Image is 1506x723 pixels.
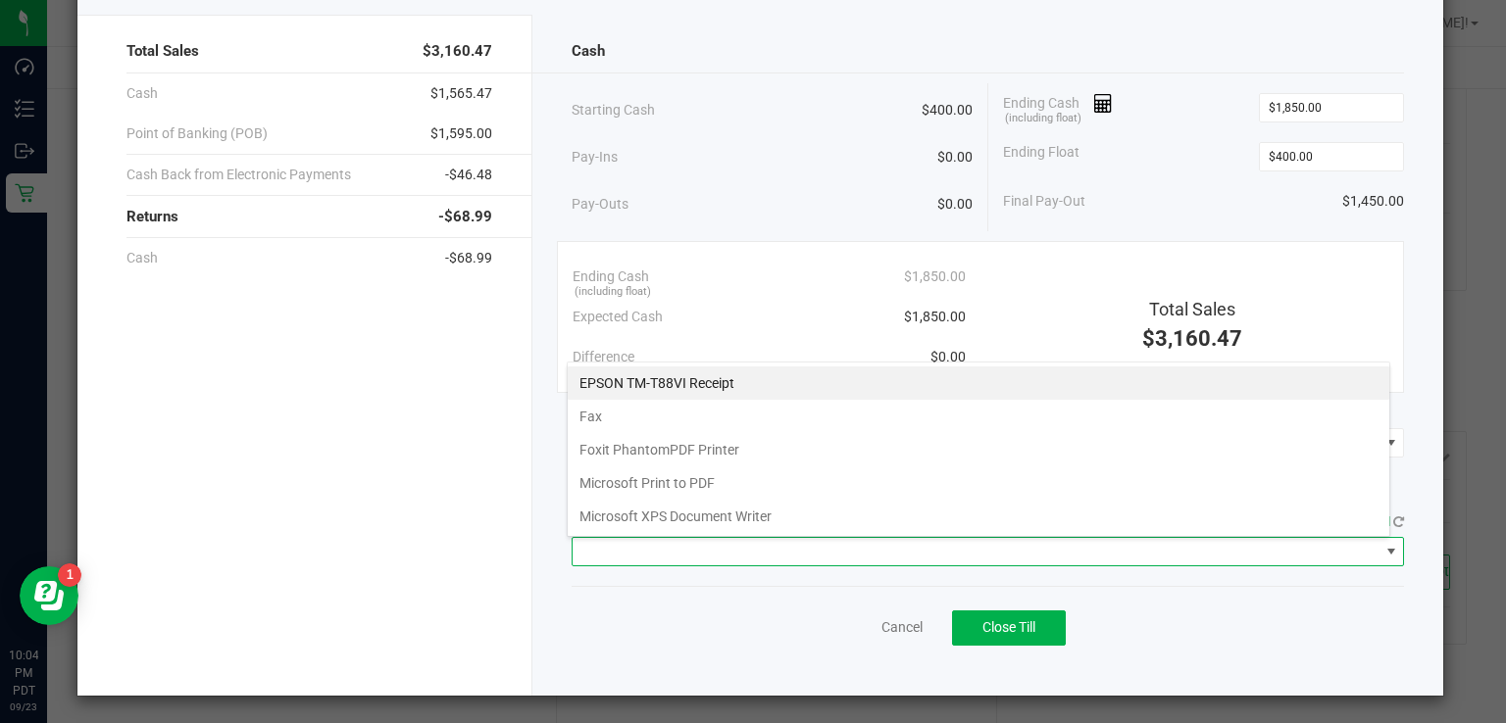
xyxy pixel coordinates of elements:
span: $1,850.00 [904,266,966,287]
span: $1,450.00 [1342,191,1404,212]
span: Close Till [982,619,1035,635]
span: -$68.99 [438,206,492,228]
span: Cash [572,40,605,63]
li: EPSON TM-T88VI Receipt [568,366,1389,400]
span: Final Pay-Out [1003,191,1085,212]
span: -$46.48 [445,165,492,185]
span: (including float) [575,284,651,301]
span: $3,160.47 [423,40,492,63]
span: $1,565.47 [430,83,492,104]
span: Ending Cash [573,266,649,287]
span: $0.00 [937,147,973,168]
span: Ending Float [1003,142,1079,171]
span: $1,595.00 [430,123,492,144]
span: $1,850.00 [904,307,966,327]
button: Close Till [952,610,1066,646]
span: (including float) [1005,111,1081,127]
span: $400.00 [922,100,973,120]
span: Point of Banking (POB) [126,123,268,144]
span: Expected Cash [573,307,663,327]
span: -$68.99 [445,248,492,268]
span: $0.00 [930,347,966,367]
span: Cash [126,248,158,268]
span: Pay-Outs [572,194,628,215]
span: Ending Cash [1003,93,1113,122]
span: Cash Back from Electronic Payments [126,165,351,185]
span: QZ Status: [1272,514,1404,529]
div: Returns [126,196,493,238]
a: Cancel [881,617,923,638]
span: Connected [1330,514,1390,529]
iframe: Resource center unread badge [58,563,81,587]
span: Starting Cash [572,100,655,120]
span: Total Sales [1149,299,1235,319]
li: Microsoft Print to PDF [568,466,1389,500]
li: Foxit PhantomPDF Printer [568,433,1389,466]
li: Fax [568,400,1389,433]
iframe: Resource center [20,566,78,625]
span: $0.00 [937,194,973,215]
span: Difference [573,347,634,367]
span: $3,160.47 [1142,326,1242,351]
span: Total Sales [126,40,199,63]
span: Cash [126,83,158,104]
li: Microsoft XPS Document Writer [568,500,1389,533]
span: Pay-Ins [572,147,618,168]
